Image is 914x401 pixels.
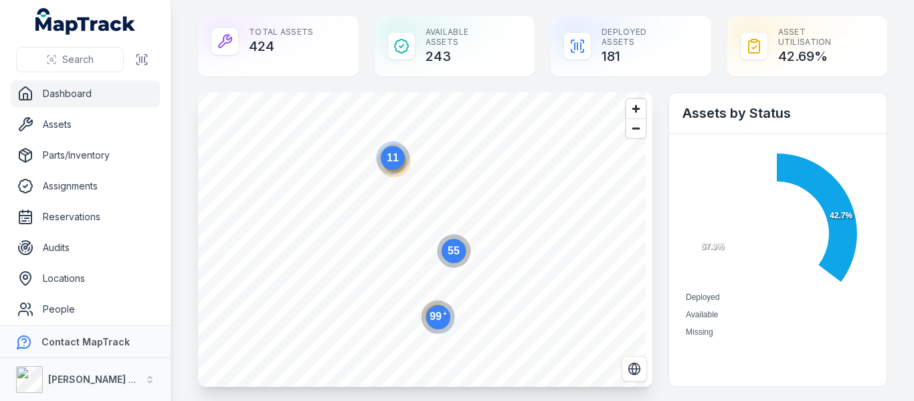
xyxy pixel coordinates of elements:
h2: Assets by Status [682,104,873,123]
tspan: + [443,310,447,317]
span: Missing [686,327,713,337]
text: 99 [430,310,447,322]
text: 55 [448,245,460,256]
a: MapTrack [35,8,136,35]
span: Search [62,53,94,66]
canvas: Map [198,92,646,387]
button: Zoom in [626,99,646,118]
a: Reservations [11,204,160,230]
a: Audits [11,234,160,261]
a: Assets [11,111,160,138]
button: Search [16,47,124,72]
a: Dashboard [11,80,160,107]
button: Switch to Satellite View [622,356,647,382]
span: Available [686,310,718,319]
a: People [11,296,160,323]
strong: Contact MapTrack [41,336,130,347]
span: Deployed [686,293,720,302]
a: Locations [11,265,160,292]
button: Zoom out [626,118,646,138]
a: Assignments [11,173,160,199]
text: 11 [387,152,399,163]
a: Parts/Inventory [11,142,160,169]
strong: [PERSON_NAME] Group [48,374,158,385]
